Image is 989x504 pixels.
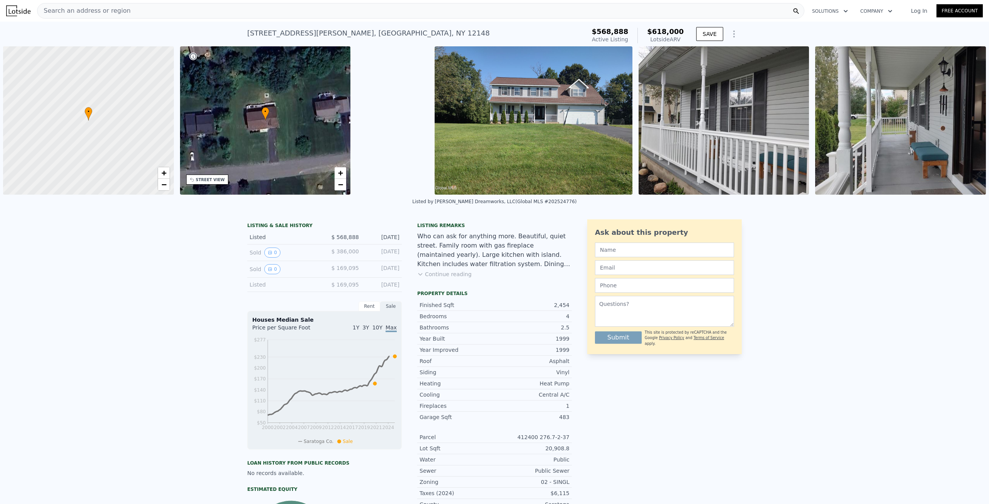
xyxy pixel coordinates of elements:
span: Active Listing [592,36,628,42]
tspan: 2019 [358,425,370,430]
tspan: 2014 [334,425,346,430]
div: Sold [250,248,318,258]
button: Continue reading [417,270,472,278]
div: [DATE] [365,264,399,274]
span: • [262,108,269,115]
div: 4 [494,312,569,320]
div: Estimated Equity [247,486,402,492]
div: Houses Median Sale [252,316,397,324]
div: Garage Sqft [420,413,494,421]
div: This site is protected by reCAPTCHA and the Google and apply. [645,330,734,346]
span: $ 169,095 [331,265,359,271]
div: [STREET_ADDRESS][PERSON_NAME] , [GEOGRAPHIC_DATA] , NY 12148 [247,28,490,39]
tspan: 2007 [298,425,310,430]
div: Finished Sqft [420,301,494,309]
div: Sold [250,264,318,274]
span: 10Y [372,324,382,331]
div: 02 - SINGL [494,478,569,486]
div: Siding [420,368,494,376]
div: • [262,107,269,120]
span: + [161,168,166,178]
div: [DATE] [365,281,399,288]
span: $ 169,095 [331,282,359,288]
div: Bathrooms [420,324,494,331]
div: 483 [494,413,569,421]
tspan: 2000 [262,425,274,430]
span: 3Y [362,324,369,331]
a: Privacy Policy [659,336,684,340]
a: Log In [902,7,936,15]
div: [DATE] [365,233,399,241]
span: − [161,180,166,189]
button: Solutions [806,4,854,18]
a: Zoom in [158,167,170,179]
img: Sale: 167595958 Parcel: 78751515 [435,46,632,195]
div: 1999 [494,335,569,343]
tspan: $230 [254,355,266,360]
tspan: 2017 [346,425,358,430]
tspan: 2024 [382,425,394,430]
div: Year Improved [420,346,494,354]
div: Central A/C [494,391,569,399]
div: Fireplaces [420,402,494,410]
span: Saratoga Co. [304,439,333,444]
div: $6,115 [494,489,569,497]
a: Zoom out [158,179,170,190]
div: Year Built [420,335,494,343]
span: $ 386,000 [331,248,359,255]
div: Rent [359,301,380,311]
tspan: $170 [254,376,266,382]
span: $ 568,888 [331,234,359,240]
div: 412400 276.7-2-37 [494,433,569,441]
div: 1999 [494,346,569,354]
div: Water [420,456,494,463]
div: Lotside ARV [647,36,684,43]
div: Lot Sqft [420,445,494,452]
input: Name [595,243,734,257]
div: Listed by [PERSON_NAME] Dreamworks, LLC (Global MLS #202524776) [412,199,577,204]
div: Zoning [420,478,494,486]
div: Asphalt [494,357,569,365]
tspan: $80 [257,409,266,414]
span: $568,888 [592,27,629,36]
span: 1Y [353,324,359,331]
button: SAVE [696,27,723,41]
div: Parcel [420,433,494,441]
div: STREET VIEW [196,177,225,183]
span: • [85,108,92,115]
tspan: $110 [254,398,266,404]
span: $618,000 [647,27,684,36]
div: Bedrooms [420,312,494,320]
span: Max [386,324,397,332]
div: Heating [420,380,494,387]
div: Vinyl [494,368,569,376]
div: 2,454 [494,301,569,309]
div: Public Sewer [494,467,569,475]
div: Price per Square Foot [252,324,325,336]
span: Search an address or region [37,6,131,15]
a: Zoom out [335,179,346,190]
div: Loan history from public records [247,460,402,466]
tspan: 2009 [310,425,322,430]
div: Sale [380,301,402,311]
div: [DATE] [365,248,399,258]
span: Sale [343,439,353,444]
tspan: $50 [257,420,266,426]
img: Lotside [6,5,31,16]
div: Listed [250,233,318,241]
a: Terms of Service [693,336,724,340]
tspan: $200 [254,365,266,371]
input: Email [595,260,734,275]
div: No records available. [247,469,402,477]
div: Ask about this property [595,227,734,238]
div: Cooling [420,391,494,399]
button: Company [854,4,899,18]
span: − [338,180,343,189]
div: • [85,107,92,120]
div: 2.5 [494,324,569,331]
div: Roof [420,357,494,365]
a: Free Account [936,4,983,17]
button: View historical data [264,248,280,258]
tspan: $277 [254,337,266,343]
img: Sale: 167595958 Parcel: 78751515 [815,46,986,195]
